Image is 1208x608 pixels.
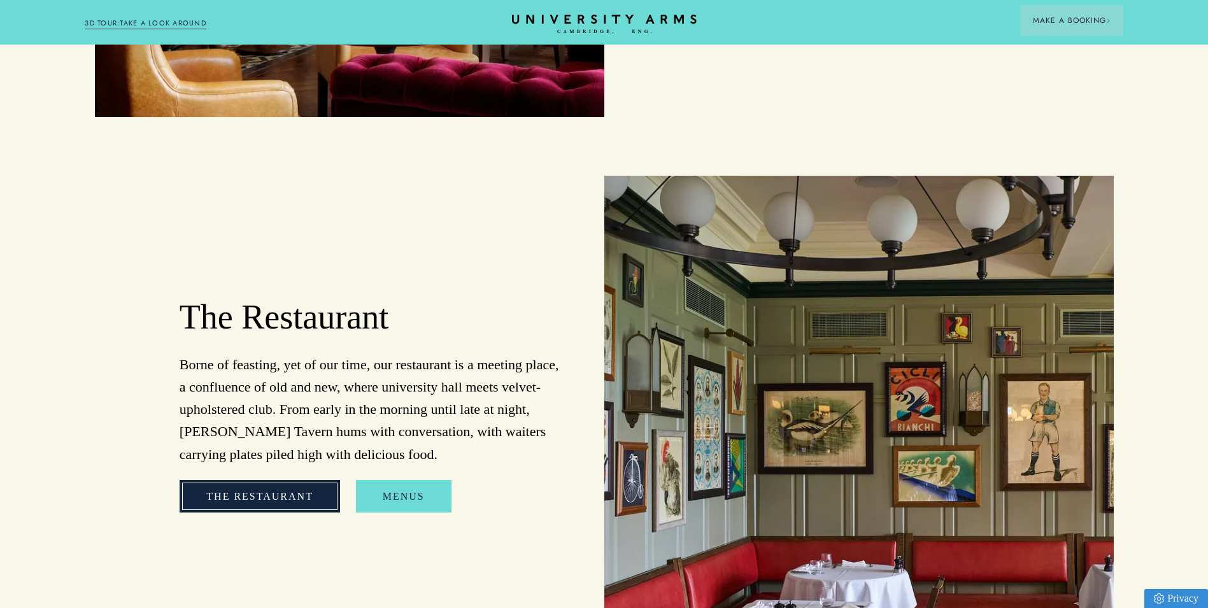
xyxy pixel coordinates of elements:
a: Privacy [1144,589,1208,608]
img: Privacy [1154,593,1164,604]
p: Borne of feasting, yet of our time, our restaurant is a meeting place, a confluence of old and ne... [180,353,560,465]
img: Arrow icon [1106,18,1111,23]
button: Make a BookingArrow icon [1020,5,1123,36]
a: Menus [356,480,451,513]
a: 3D TOUR:TAKE A LOOK AROUND [85,18,206,29]
h2: The Restaurant [180,297,560,339]
span: Make a Booking [1033,15,1111,26]
a: The Restaurant [180,480,340,513]
a: Home [512,15,697,34]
